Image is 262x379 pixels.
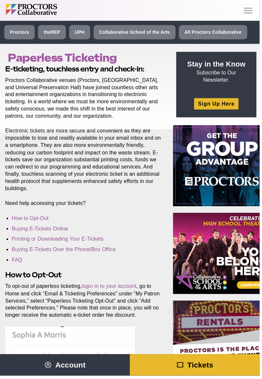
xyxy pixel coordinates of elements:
[189,364,215,372] span: Tickets
[8,52,163,65] h1: Paperless Ticketing
[38,25,66,40] a: theREP
[189,61,248,69] strong: Stay in the Know
[12,249,117,254] a: Buying E-Tickets Over the Phone/Box Office
[56,364,86,372] span: Account
[180,25,250,40] a: All Proctors Collaborative
[5,202,163,209] p: Need help accessing your tickets?
[12,238,104,244] a: Printing or Downloading Your E-Tickets
[94,25,177,40] a: Collaborative School of the Arts
[12,217,49,223] a: How to Opt-Out
[5,129,163,194] p: Electronic tickets are more secure and convenient as they are impossible to lose and readily avai...
[83,286,138,291] a: login in to your account
[131,357,262,379] a: Tickets
[5,273,62,282] strong: How to Opt-Out
[70,25,91,40] a: UPH
[12,228,69,233] a: Buying E-Tickets Online
[5,285,163,321] p: To opt-out of paperless ticketing, , go to Home and click “Email & Ticketing Preferences” under “...
[186,60,251,85] p: Subscribe to Our Newsletter.
[4,25,35,40] a: Proctors
[6,4,89,15] img: Proctors logo
[12,259,23,265] a: FAQ
[5,65,145,74] strong: E-ticketing, touchless entry and check-in:
[5,77,163,121] p: Proctors Collaborative venues (Proctors, [GEOGRAPHIC_DATA], and Universal Preservation Hall) have...
[196,99,240,110] a: Sign Up Here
